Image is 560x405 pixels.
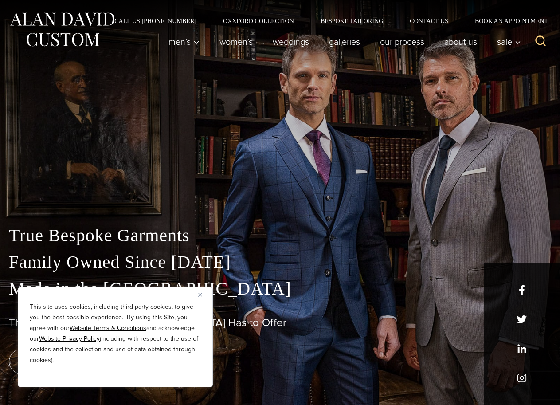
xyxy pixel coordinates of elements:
a: Bespoke Tailoring [307,18,396,24]
a: Oxxford Collection [210,18,307,24]
a: Contact Us [396,18,462,24]
img: Alan David Custom [9,10,115,49]
a: Website Terms & Conditions [70,323,146,333]
span: Sale [497,37,521,46]
nav: Secondary Navigation [101,18,551,24]
nav: Primary Navigation [159,33,526,51]
a: Call Us [PHONE_NUMBER] [101,18,210,24]
a: Galleries [319,33,370,51]
h1: The Best Custom Suits [GEOGRAPHIC_DATA] Has to Offer [9,316,551,329]
a: weddings [263,33,319,51]
span: Men’s [168,37,200,46]
p: This site uses cookies, including third party cookies, to give you the best possible experience. ... [30,302,201,366]
img: Close [198,293,202,297]
a: About Us [435,33,487,51]
a: book an appointment [9,349,133,374]
button: View Search Form [530,31,551,52]
a: Book an Appointment [462,18,551,24]
a: Our Process [370,33,435,51]
p: True Bespoke Garments Family Owned Since [DATE] Made in the [GEOGRAPHIC_DATA] [9,222,551,302]
a: Women’s [210,33,263,51]
button: Close [198,289,209,300]
a: Website Privacy Policy [39,334,100,343]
